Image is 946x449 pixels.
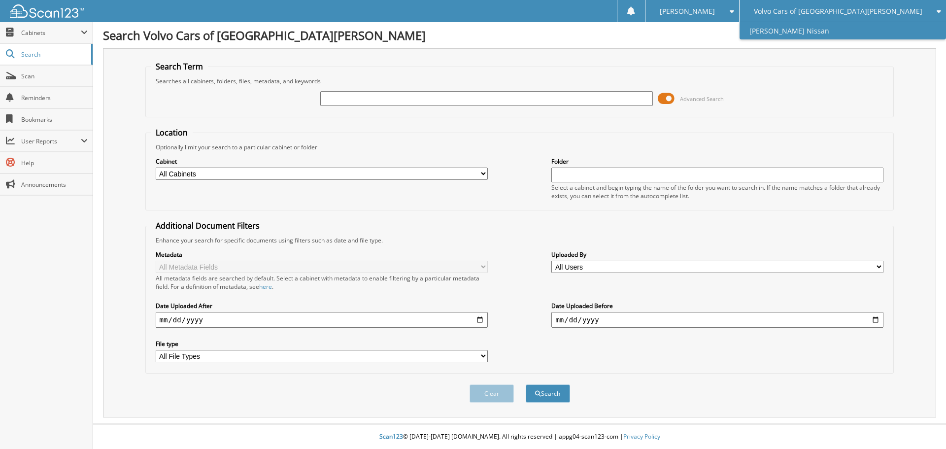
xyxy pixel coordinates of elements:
span: Help [21,159,88,167]
label: Metadata [156,250,488,259]
legend: Search Term [151,61,208,72]
a: Privacy Policy [623,432,660,441]
span: Volvo Cars of [GEOGRAPHIC_DATA][PERSON_NAME] [754,8,922,14]
label: Folder [551,157,883,166]
div: © [DATE]-[DATE] [DOMAIN_NAME]. All rights reserved | appg04-scan123-com | [93,425,946,449]
label: File type [156,340,488,348]
label: Date Uploaded After [156,302,488,310]
span: Scan [21,72,88,80]
div: Searches all cabinets, folders, files, metadata, and keywords [151,77,889,85]
span: Advanced Search [680,95,724,103]
span: Search [21,50,86,59]
div: All metadata fields are searched by default. Select a cabinet with metadata to enable filtering b... [156,274,488,291]
h1: Search Volvo Cars of [GEOGRAPHIC_DATA][PERSON_NAME] [103,27,936,43]
span: User Reports [21,137,81,145]
a: here [259,282,272,291]
input: end [551,312,883,328]
span: Scan123 [379,432,403,441]
a: [PERSON_NAME] Nissan [740,22,946,39]
span: Announcements [21,180,88,189]
label: Uploaded By [551,250,883,259]
span: Bookmarks [21,115,88,124]
img: scan123-logo-white.svg [10,4,84,18]
legend: Additional Document Filters [151,220,265,231]
span: [PERSON_NAME] [660,8,715,14]
iframe: Chat Widget [897,402,946,449]
input: start [156,312,488,328]
button: Search [526,384,570,403]
span: Cabinets [21,29,81,37]
label: Cabinet [156,157,488,166]
label: Date Uploaded Before [551,302,883,310]
button: Clear [470,384,514,403]
div: Select a cabinet and begin typing the name of the folder you want to search in. If the name match... [551,183,883,200]
legend: Location [151,127,193,138]
span: Reminders [21,94,88,102]
div: Enhance your search for specific documents using filters such as date and file type. [151,236,889,244]
div: Optionally limit your search to a particular cabinet or folder [151,143,889,151]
